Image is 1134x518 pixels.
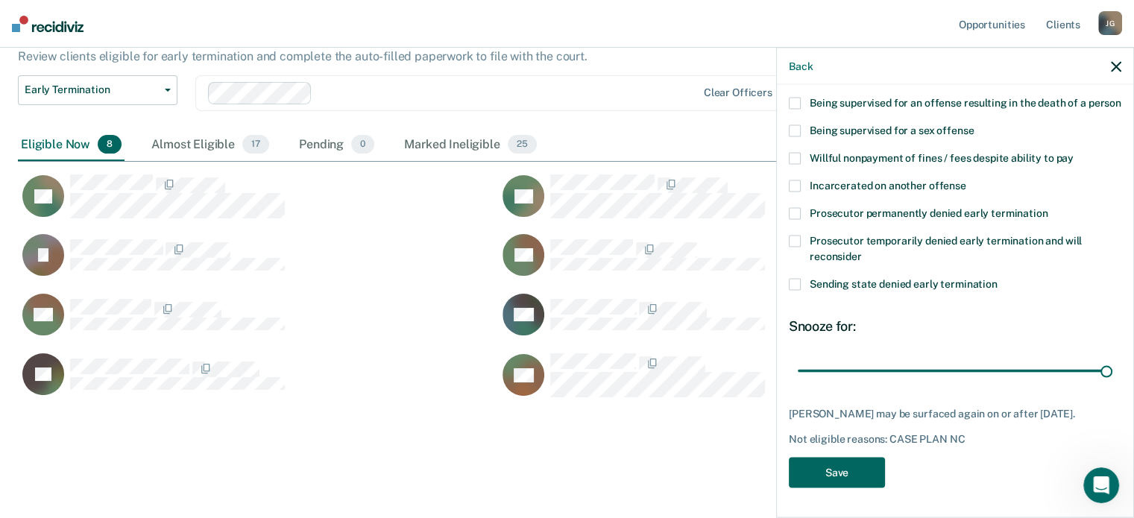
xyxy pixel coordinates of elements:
div: CaseloadOpportunityCell-282998 [498,174,978,233]
span: 8 [98,135,122,154]
div: Pending [296,129,377,162]
div: Eligible Now [18,129,125,162]
span: Sending state denied early termination [810,277,998,289]
div: Clear officers [704,86,772,99]
div: Snooze for: [789,318,1121,334]
p: Review clients eligible for early termination and complete the auto-filled paperwork to file with... [18,49,588,63]
button: Back [789,60,813,72]
span: 0 [351,135,374,154]
div: CaseloadOpportunityCell-154019 [18,233,498,293]
div: CaseloadOpportunityCell-215583 [18,293,498,353]
div: Not eligible reasons: CASE PLAN NC [789,432,1121,445]
span: 17 [242,135,269,154]
span: Prosecutor permanently denied early termination [810,206,1048,218]
div: CaseloadOpportunityCell-158788 [498,293,978,353]
span: Being supervised for a sex offense [810,124,974,136]
iframe: Intercom live chat [1083,467,1119,503]
div: CaseloadOpportunityCell-111443 [498,233,978,293]
span: Incarcerated on another offense [810,179,966,191]
span: Early Termination [25,83,159,96]
div: CaseloadOpportunityCell-280419 [498,353,978,412]
div: Almost Eligible [148,129,272,162]
div: [PERSON_NAME] may be surfaced again on or after [DATE]. [789,408,1121,420]
div: J G [1098,11,1122,35]
span: 25 [508,135,537,154]
div: CaseloadOpportunityCell-283914 [18,353,498,412]
span: Willful nonpayment of fines / fees despite ability to pay [810,151,1074,163]
button: Save [789,457,885,487]
div: CaseloadOpportunityCell-204799 [18,174,498,233]
img: Recidiviz [12,16,84,32]
div: Marked Ineligible [401,129,539,162]
span: Being supervised for an offense resulting in the death of a person [810,96,1121,108]
span: Prosecutor temporarily denied early termination and will reconsider [810,234,1082,262]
